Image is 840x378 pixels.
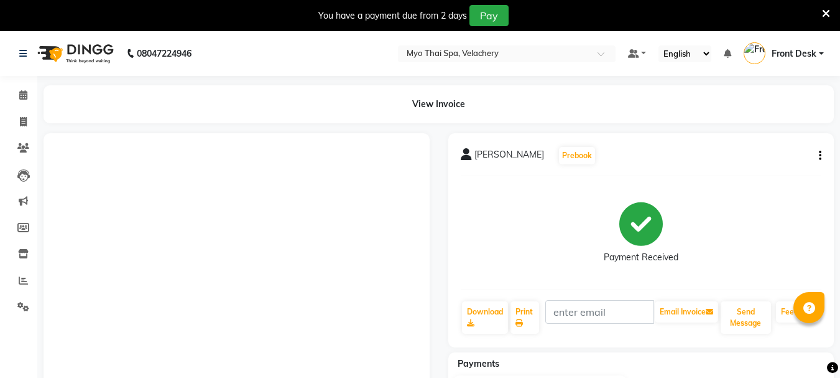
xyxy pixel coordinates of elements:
[469,5,509,26] button: Pay
[44,85,834,123] div: View Invoice
[318,9,467,22] div: You have a payment due from 2 days
[32,36,117,71] img: logo
[462,301,508,334] a: Download
[545,300,654,324] input: enter email
[772,47,816,60] span: Front Desk
[604,251,678,264] div: Payment Received
[788,328,828,366] iframe: chat widget
[655,301,718,323] button: Email Invoice
[137,36,192,71] b: 08047224946
[474,148,544,166] span: [PERSON_NAME]
[458,358,499,369] span: Payments
[721,301,771,334] button: Send Message
[776,301,820,323] a: Feedback
[744,42,765,64] img: Front Desk
[510,301,539,334] a: Print
[559,147,595,164] button: Prebook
